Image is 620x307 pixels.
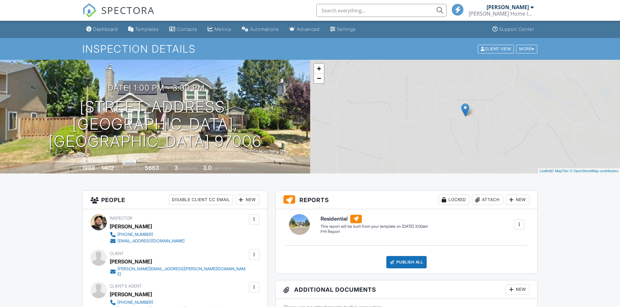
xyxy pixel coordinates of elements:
[203,164,212,171] div: 3.0
[83,191,267,209] h3: People
[110,222,152,231] div: [PERSON_NAME]
[438,195,469,205] div: Locked
[472,195,503,205] div: Attach
[174,164,178,171] div: 3
[117,232,153,237] div: [PHONE_NUMBER]
[145,164,159,171] div: 5663
[82,9,155,22] a: SPECTORA
[117,300,153,305] div: [PHONE_NUMBER]
[287,23,322,35] a: Advanced
[213,166,231,171] span: bathrooms
[570,169,618,173] a: © OpenStreetMap contributors
[314,64,324,73] a: Zoom in
[327,23,358,35] a: Settings
[110,299,217,306] a: [PHONE_NUMBER]
[130,166,144,171] span: Lot Size
[110,289,152,299] a: [PERSON_NAME]
[115,166,124,171] span: sq. ft.
[314,73,324,83] a: Zoom out
[386,256,427,268] div: Publish All
[205,23,234,35] a: Metrics
[110,257,152,266] div: [PERSON_NAME]
[74,166,81,171] span: Built
[179,166,197,171] span: bedrooms
[276,191,538,209] h3: Reports
[250,26,279,32] div: Automations
[93,26,118,32] div: Dashboard
[126,23,161,35] a: Templates
[276,280,538,299] h3: Additional Documents
[167,23,200,35] a: Contacts
[321,215,428,223] h6: Residential
[110,216,132,221] span: Inspector
[82,164,95,171] div: 1988
[469,10,534,17] div: Frisbie Home Inspection
[110,251,124,256] span: Client
[337,26,356,32] div: Settings
[239,23,282,35] a: Automations (Basic)
[110,284,142,288] span: Client's Agent
[321,229,428,235] div: FHI Report
[499,26,534,32] div: Support Center
[540,169,550,173] a: Leaflet
[478,45,514,53] div: Client View
[160,166,168,171] span: sq.ft.
[477,46,516,51] a: Client View
[538,168,620,174] div: |
[551,169,569,173] a: © MapTiler
[135,26,159,32] div: Templates
[105,83,205,92] h3: [DATE] 1:00 pm - 3:00 pm
[82,43,538,55] h1: Inspection Details
[101,164,114,171] div: 1402
[84,23,120,35] a: Dashboard
[506,284,530,295] div: New
[236,195,259,205] div: New
[490,23,537,35] a: Support Center
[516,45,537,53] div: More
[169,195,233,205] div: Disable Client CC Email
[117,266,247,277] div: [PERSON_NAME][EMAIL_ADDRESS][PERSON_NAME][DOMAIN_NAME]
[110,238,185,244] a: [EMAIL_ADDRESS][DOMAIN_NAME]
[487,4,529,10] div: [PERSON_NAME]
[101,3,155,17] span: SPECTORA
[177,26,197,32] div: Contacts
[82,3,97,18] img: The Best Home Inspection Software - Spectora
[117,238,185,244] div: [EMAIL_ADDRESS][DOMAIN_NAME]
[10,98,300,150] h1: [STREET_ADDRESS] [GEOGRAPHIC_DATA], [GEOGRAPHIC_DATA] 97006
[321,224,428,229] div: This report will be built from your template on [DATE] 3:00am
[506,195,530,205] div: New
[297,26,320,32] div: Advanced
[316,4,447,17] input: Search everything...
[110,266,247,277] a: [PERSON_NAME][EMAIL_ADDRESS][PERSON_NAME][DOMAIN_NAME]
[214,26,231,32] div: Metrics
[110,231,185,238] a: [PHONE_NUMBER]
